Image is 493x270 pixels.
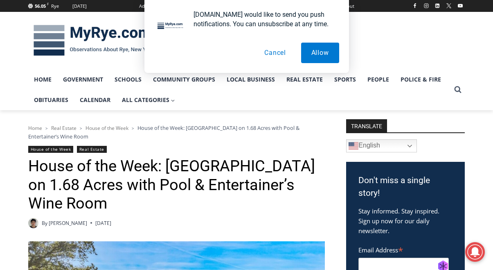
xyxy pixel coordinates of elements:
a: Author image [28,218,38,228]
a: House of the Week [28,146,74,153]
a: Community Groups [147,69,221,90]
a: All Categories [116,90,181,110]
h1: House of the Week: [GEOGRAPHIC_DATA] on 1.68 Acres with Pool & Entertainer’s Wine Room [28,157,325,213]
span: > [80,125,82,131]
a: Home [28,69,57,90]
img: notification icon [154,10,187,43]
a: Police & Fire [395,69,447,90]
button: Allow [301,43,339,63]
a: Sports [329,69,362,90]
a: Real Estate [281,69,329,90]
time: [DATE] [95,219,111,227]
a: House of the Week [86,125,128,132]
a: Schools [109,69,147,90]
a: Government [57,69,109,90]
button: Cancel [254,43,296,63]
p: Stay informed. Stay inspired. Sign up now for our daily newsletter. [358,206,452,236]
a: English [346,139,417,152]
div: [DOMAIN_NAME] would like to send you push notifications. You can unsubscribe at any time. [187,10,339,29]
a: People [362,69,395,90]
span: By [42,219,47,227]
span: House of the Week: [GEOGRAPHIC_DATA] on 1.68 Acres with Pool & Entertainer’s Wine Room [28,124,299,140]
a: Calendar [74,90,116,110]
span: All Categories [122,95,175,104]
a: Home [28,125,42,132]
a: Obituaries [28,90,74,110]
img: Patel, Devan - bio cropped 200x200 [28,218,38,228]
img: en [349,141,358,151]
a: Local Business [221,69,281,90]
a: Real Estate [51,125,77,132]
a: Real Estate [77,146,107,153]
a: [PERSON_NAME] [49,220,87,227]
label: Email Address [358,242,449,256]
button: View Search Form [450,82,465,97]
span: > [45,125,48,131]
span: > [132,125,134,131]
nav: Breadcrumbs [28,124,325,141]
h3: Don't miss a single story! [358,174,452,200]
strong: TRANSLATE [346,119,387,132]
nav: Primary Navigation [28,69,450,111]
